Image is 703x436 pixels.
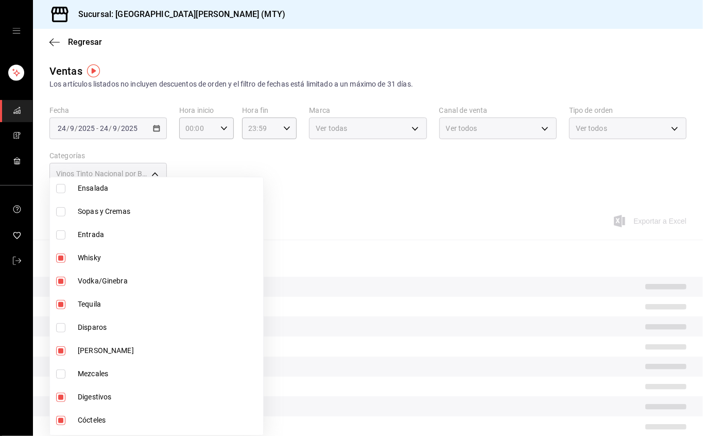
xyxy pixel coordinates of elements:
font: Whisky [78,254,101,262]
font: Disparos [78,323,107,331]
font: Digestivos [78,393,111,401]
font: [PERSON_NAME] [78,346,134,355]
font: Cócteles [78,416,106,424]
font: Ensalada [78,184,108,192]
font: Mezcales [78,370,108,378]
font: Vodka/Ginebra [78,277,128,285]
img: Marcador de información sobre herramientas [87,64,100,77]
font: Sopas y Cremas [78,207,130,215]
font: Entrada [78,230,104,239]
font: Tequila [78,300,101,308]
